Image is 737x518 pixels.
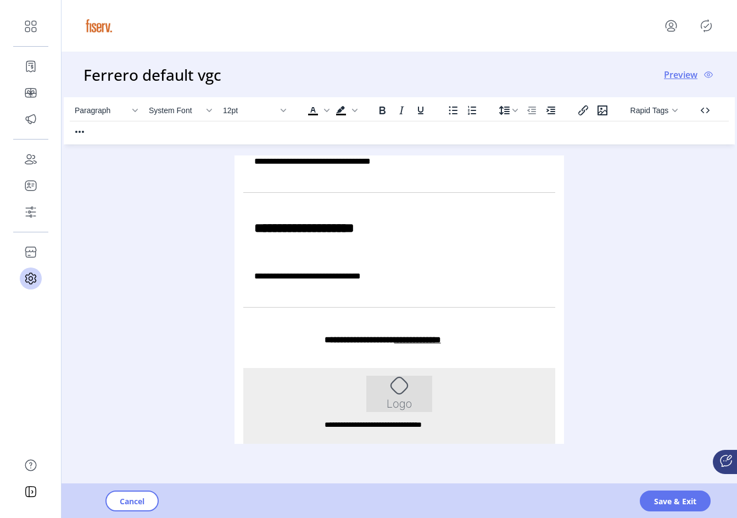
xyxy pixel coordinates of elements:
button: Font System Font [144,103,216,118]
button: Insert/edit link [574,103,593,118]
span: Rapid Tags [630,106,669,115]
button: Rapid Tags [626,103,682,118]
button: Decrease indent [522,103,541,118]
button: Underline [411,103,430,118]
button: menu [649,13,697,39]
button: Reveal or hide additional toolbar items [70,124,89,140]
button: Publisher Panel [697,17,715,35]
span: Paragraph [75,106,129,115]
div: Text color Black [304,103,331,118]
button: Source code [696,103,714,118]
span: Preview [664,68,697,81]
button: Block Paragraph [70,103,142,118]
span: Save & Exit [654,495,696,507]
button: Bold [373,103,392,118]
span: Cancel [120,495,144,507]
span: System Font [149,106,203,115]
button: Numbered list [463,103,482,118]
div: Background color Black [332,103,359,118]
iframe: Rich Text Area [235,155,564,444]
button: Cancel [105,491,159,511]
button: Bullet list [444,103,462,118]
button: Italic [392,103,411,118]
span: 12pt [223,106,277,115]
h3: Ferrero default vgc [83,63,226,86]
button: Insert/edit image [593,103,612,118]
button: Save & Exit [640,491,711,511]
img: logo [83,10,114,41]
button: Increase indent [541,103,560,118]
button: Line height [495,103,522,118]
button: Font size 12pt [219,103,290,118]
